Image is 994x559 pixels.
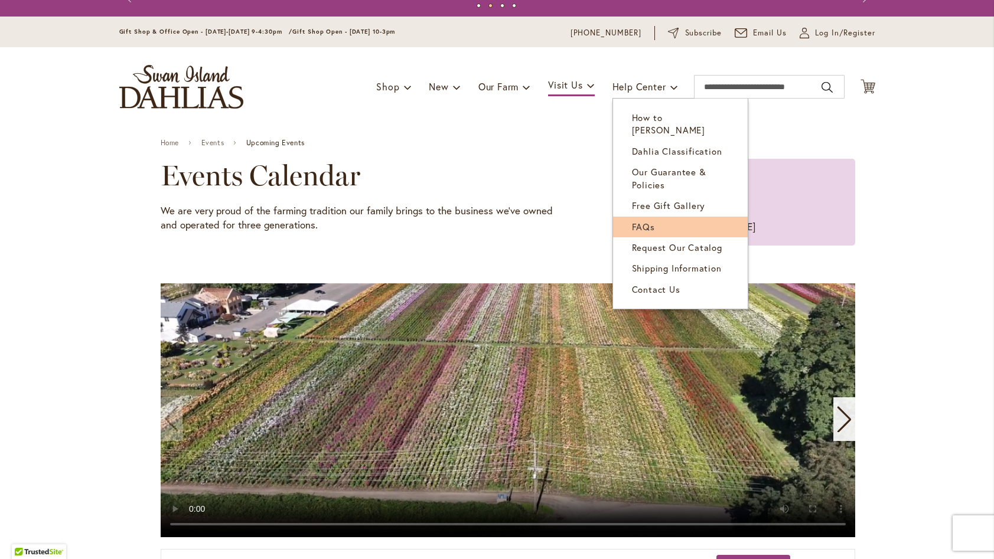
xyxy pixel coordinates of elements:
span: Our Guarantee & Policies [632,166,706,190]
span: New [429,80,448,93]
span: Contact Us [632,283,680,295]
span: Visit Us [548,79,582,91]
a: [PHONE_NUMBER] [571,27,642,39]
a: Events [201,139,224,147]
span: Free Gift Gallery [632,200,706,211]
span: Upcoming Events [246,139,305,147]
span: Gift Shop Open - [DATE] 10-3pm [292,28,395,35]
span: Log In/Register [815,27,875,39]
a: Home [161,139,179,147]
a: store logo [119,65,243,109]
button: 2 of 4 [488,4,493,8]
span: Shop [376,80,399,93]
a: Subscribe [668,27,722,39]
span: FAQs [632,221,655,233]
button: 3 of 4 [500,4,504,8]
span: Email Us [753,27,787,39]
h2: Events Calendar [161,159,569,192]
span: Help Center [612,80,666,93]
span: Gift Shop & Office Open - [DATE]-[DATE] 9-4:30pm / [119,28,293,35]
span: Request Our Catalog [632,241,722,253]
span: Our Farm [478,80,519,93]
iframe: Launch Accessibility Center [9,517,42,550]
a: Log In/Register [800,27,875,39]
p: We are very proud of the farming tradition our family brings to the business we've owned and oper... [161,204,569,233]
a: Email Us [735,27,787,39]
span: Shipping Information [632,262,722,274]
button: 1 of 4 [477,4,481,8]
span: How to [PERSON_NAME] [632,112,705,136]
swiper-slide: 1 / 11 [161,283,855,537]
span: Subscribe [685,27,722,39]
button: 4 of 4 [512,4,516,8]
span: Dahlia Classification [632,145,722,157]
